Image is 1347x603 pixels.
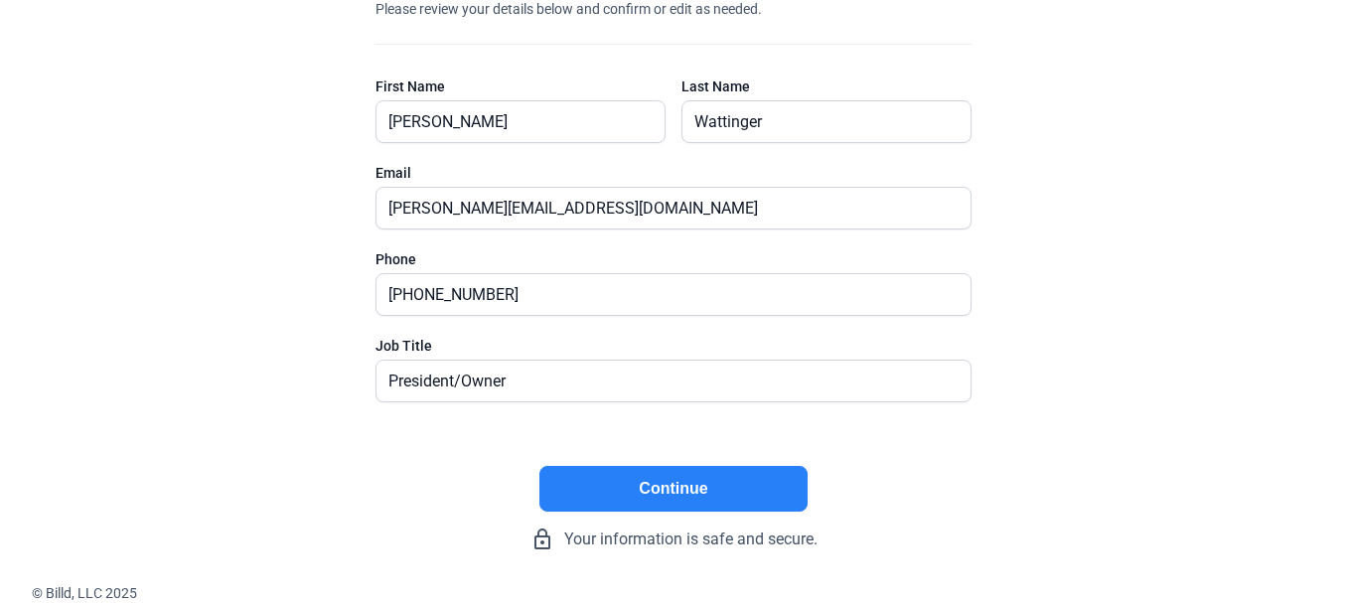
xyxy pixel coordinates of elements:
[32,583,1347,603] div: © Billd, LLC 2025
[375,336,972,356] div: Job Title
[376,274,949,315] input: (XXX) XXX-XXXX
[681,76,972,96] div: Last Name
[375,163,972,183] div: Email
[539,466,808,512] button: Continue
[375,76,666,96] div: First Name
[530,528,554,551] mat-icon: lock_outline
[375,249,972,269] div: Phone
[375,528,972,551] div: Your information is safe and secure.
